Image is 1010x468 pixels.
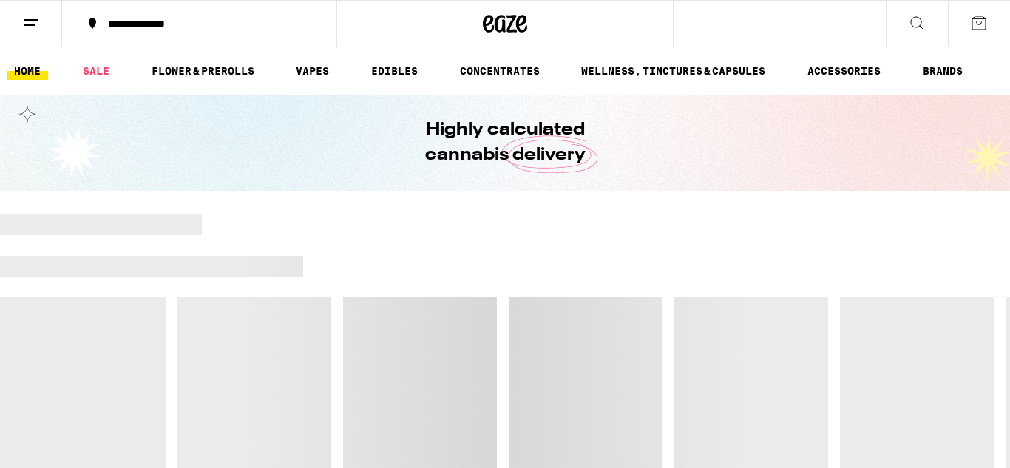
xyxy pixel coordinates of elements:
[75,62,117,80] a: SALE
[383,118,627,168] h1: Highly calculated cannabis delivery
[288,62,336,80] a: VAPES
[144,62,262,80] a: FLOWER & PREROLLS
[7,62,48,80] a: HOME
[364,62,425,80] a: EDIBLES
[574,62,773,80] a: WELLNESS, TINCTURES & CAPSULES
[453,62,547,80] a: CONCENTRATES
[800,62,888,80] a: ACCESSORIES
[915,62,970,80] a: BRANDS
